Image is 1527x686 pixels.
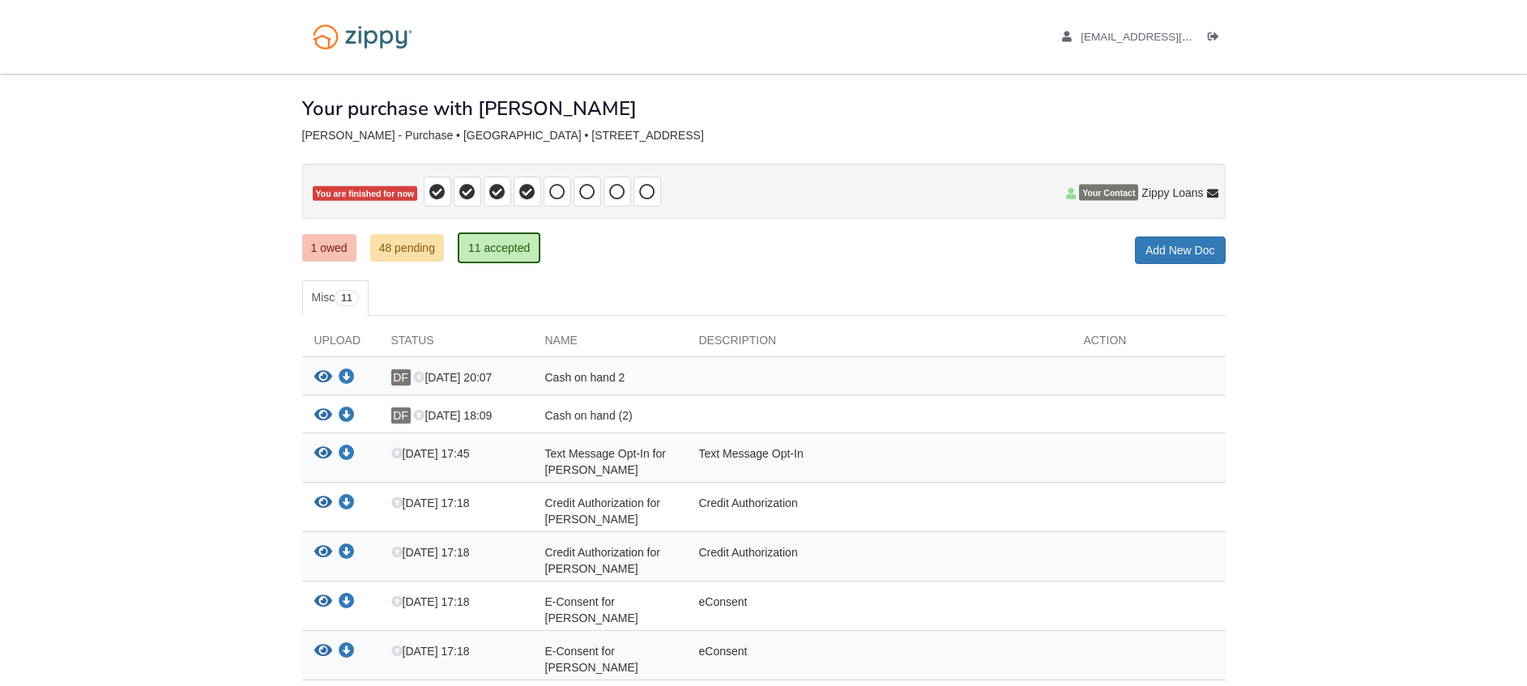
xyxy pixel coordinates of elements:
[391,645,470,658] span: [DATE] 17:18
[339,372,355,385] a: Download Cash on hand 2
[687,332,1072,356] div: Description
[1072,332,1226,356] div: Action
[335,290,358,306] span: 11
[314,407,332,424] button: View Cash on hand (2)
[314,369,332,386] button: View Cash on hand 2
[391,595,470,608] span: [DATE] 17:18
[339,410,355,423] a: Download Cash on hand (2)
[545,371,625,384] span: Cash on hand 2
[339,547,355,560] a: Download Credit Authorization for Cody Floyd
[391,407,411,424] span: DF
[545,546,660,575] span: Credit Authorization for [PERSON_NAME]
[302,16,423,58] img: Logo
[545,595,638,624] span: E-Consent for [PERSON_NAME]
[687,445,1072,478] div: Text Message Opt-In
[314,544,332,561] button: View Credit Authorization for Cody Floyd
[339,646,355,658] a: Download E-Consent for Cody Floyd
[687,643,1072,675] div: eConsent
[1135,236,1226,264] a: Add New Doc
[533,332,687,356] div: Name
[545,645,638,674] span: E-Consent for [PERSON_NAME]
[379,332,533,356] div: Status
[339,497,355,510] a: Download Credit Authorization for Darren Floyd
[1208,31,1226,47] a: Log out
[391,546,470,559] span: [DATE] 17:18
[314,445,332,462] button: View Text Message Opt-In for Darren Floyd
[1079,185,1138,201] span: Your Contact
[314,643,332,660] button: View E-Consent for Cody Floyd
[1062,31,1267,47] a: edit profile
[314,495,332,512] button: View Credit Authorization for Darren Floyd
[314,594,332,611] button: View E-Consent for Darren Floyd
[302,234,356,262] a: 1 owed
[339,596,355,609] a: Download E-Consent for Darren Floyd
[302,332,379,356] div: Upload
[545,447,666,476] span: Text Message Opt-In for [PERSON_NAME]
[391,447,470,460] span: [DATE] 17:45
[458,232,540,263] a: 11 accepted
[413,409,492,422] span: [DATE] 18:09
[1081,31,1266,43] span: dfloyd295@frontier.com
[391,369,411,386] span: DF
[302,98,637,119] h1: Your purchase with [PERSON_NAME]
[370,234,444,262] a: 48 pending
[391,496,470,509] span: [DATE] 17:18
[687,544,1072,577] div: Credit Authorization
[1141,185,1203,201] span: Zippy Loans
[313,186,418,202] span: You are finished for now
[302,280,369,316] a: Misc
[339,448,355,461] a: Download Text Message Opt-In for Darren Floyd
[302,129,1226,143] div: [PERSON_NAME] - Purchase • [GEOGRAPHIC_DATA] • [STREET_ADDRESS]
[413,371,492,384] span: [DATE] 20:07
[687,594,1072,626] div: eConsent
[545,496,660,526] span: Credit Authorization for [PERSON_NAME]
[687,495,1072,527] div: Credit Authorization
[545,409,633,422] span: Cash on hand (2)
